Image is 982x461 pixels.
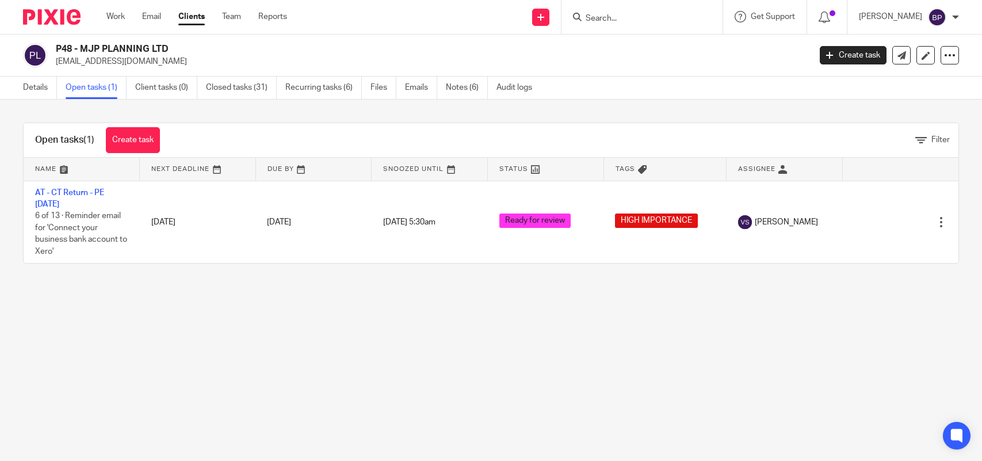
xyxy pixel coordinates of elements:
a: Work [106,11,125,22]
span: [DATE] 5:30am [383,218,435,226]
h2: P48 - MJP PLANNING LTD [56,43,653,55]
span: Ready for review [499,214,571,228]
a: Notes (6) [446,77,488,99]
input: Search [584,14,688,24]
p: [PERSON_NAME] [859,11,922,22]
span: [DATE] [267,218,291,226]
p: [EMAIL_ADDRESS][DOMAIN_NAME] [56,56,803,67]
span: Get Support [751,13,795,21]
a: Open tasks (1) [66,77,127,99]
img: svg%3E [928,8,946,26]
a: AT - CT Return - PE [DATE] [35,189,104,208]
span: Status [499,166,528,172]
a: Reports [258,11,287,22]
a: Recurring tasks (6) [285,77,362,99]
span: [PERSON_NAME] [755,216,818,228]
img: svg%3E [738,215,752,229]
span: Filter [931,136,950,144]
td: [DATE] [140,181,256,263]
span: Snoozed Until [383,166,444,172]
a: Files [370,77,396,99]
a: Closed tasks (31) [206,77,277,99]
img: Pixie [23,9,81,25]
a: Email [142,11,161,22]
span: Tags [616,166,635,172]
a: Clients [178,11,205,22]
a: Team [222,11,241,22]
a: Audit logs [496,77,541,99]
img: svg%3E [23,43,47,67]
span: HIGH IMPORTANCE [615,214,698,228]
a: Emails [405,77,437,99]
a: Create task [106,127,160,153]
a: Client tasks (0) [135,77,197,99]
span: (1) [83,135,94,144]
h1: Open tasks [35,134,94,146]
span: 6 of 13 · Reminder email for 'Connect your business bank account to Xero' [35,212,127,256]
a: Create task [820,46,887,64]
a: Details [23,77,57,99]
